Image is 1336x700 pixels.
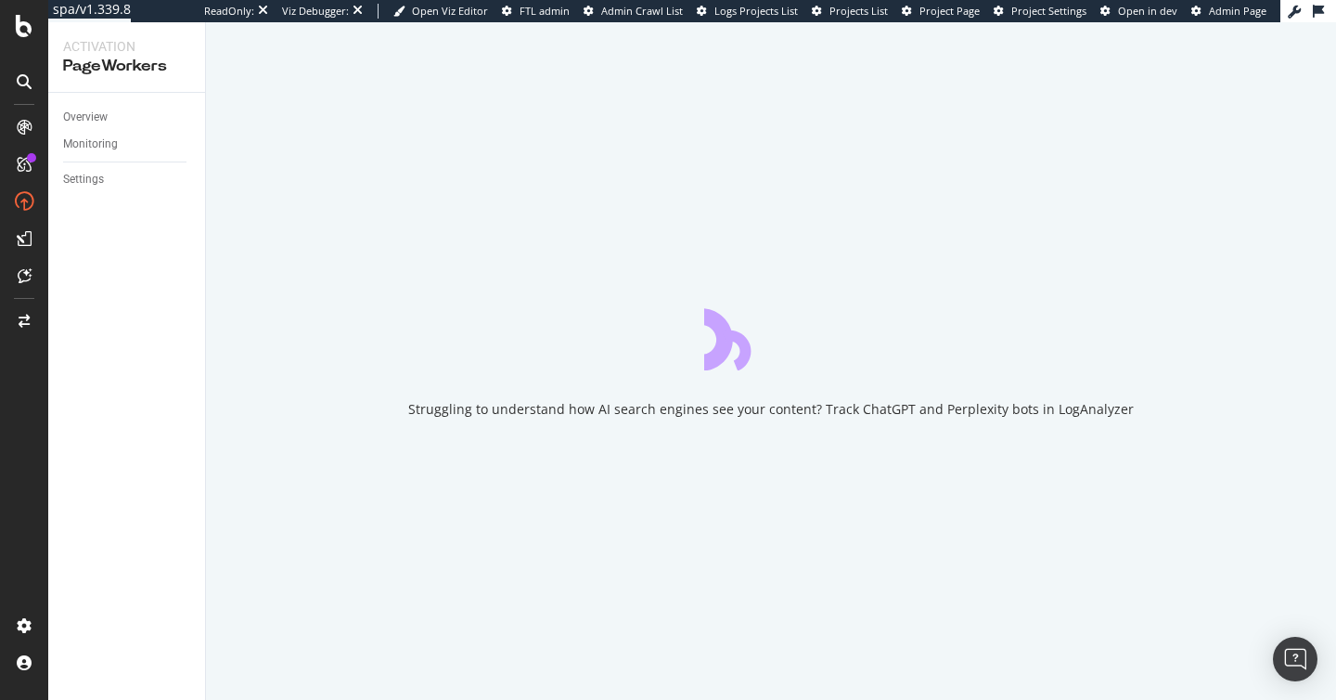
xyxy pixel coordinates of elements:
[63,56,190,77] div: PageWorkers
[1011,4,1086,18] span: Project Settings
[994,4,1086,19] a: Project Settings
[63,37,190,56] div: Activation
[902,4,980,19] a: Project Page
[829,4,888,18] span: Projects List
[714,4,798,18] span: Logs Projects List
[63,170,192,189] a: Settings
[63,135,118,154] div: Monitoring
[63,108,192,127] a: Overview
[502,4,570,19] a: FTL admin
[812,4,888,19] a: Projects List
[1273,637,1317,681] div: Open Intercom Messenger
[393,4,488,19] a: Open Viz Editor
[1209,4,1266,18] span: Admin Page
[1100,4,1177,19] a: Open in dev
[412,4,488,18] span: Open Viz Editor
[704,304,838,370] div: animation
[63,108,108,127] div: Overview
[63,135,192,154] a: Monitoring
[204,4,254,19] div: ReadOnly:
[63,170,104,189] div: Settings
[282,4,349,19] div: Viz Debugger:
[1191,4,1266,19] a: Admin Page
[520,4,570,18] span: FTL admin
[919,4,980,18] span: Project Page
[697,4,798,19] a: Logs Projects List
[1118,4,1177,18] span: Open in dev
[584,4,683,19] a: Admin Crawl List
[408,400,1134,419] div: Struggling to understand how AI search engines see your content? Track ChatGPT and Perplexity bot...
[601,4,683,18] span: Admin Crawl List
